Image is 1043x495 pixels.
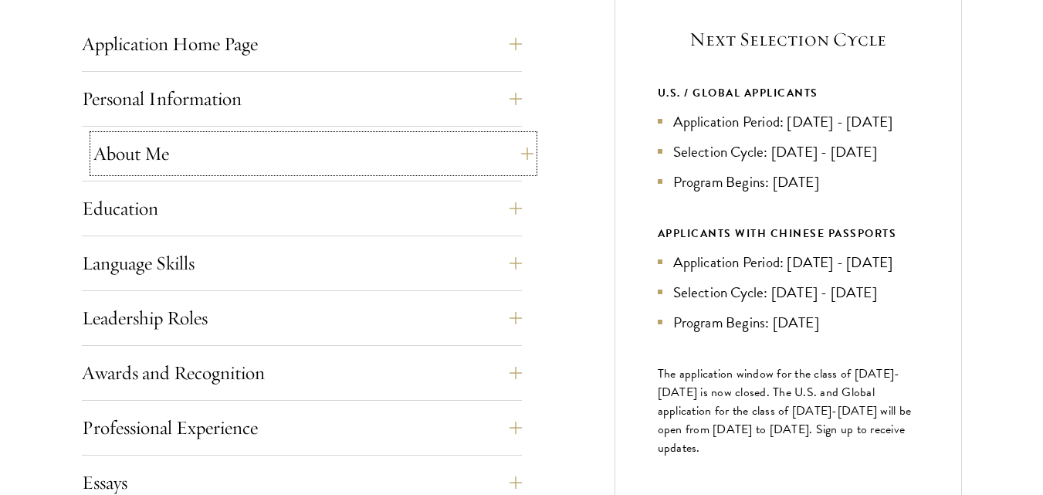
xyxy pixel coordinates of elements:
[658,83,919,103] div: U.S. / GLOBAL APPLICANTS
[82,245,522,282] button: Language Skills
[658,281,919,303] li: Selection Cycle: [DATE] - [DATE]
[658,251,919,273] li: Application Period: [DATE] - [DATE]
[82,409,522,446] button: Professional Experience
[658,224,919,243] div: APPLICANTS WITH CHINESE PASSPORTS
[82,25,522,63] button: Application Home Page
[82,354,522,392] button: Awards and Recognition
[658,26,919,53] h5: Next Selection Cycle
[658,364,912,457] span: The application window for the class of [DATE]-[DATE] is now closed. The U.S. and Global applicat...
[82,80,522,117] button: Personal Information
[658,171,919,193] li: Program Begins: [DATE]
[82,190,522,227] button: Education
[658,311,919,334] li: Program Begins: [DATE]
[93,135,533,172] button: About Me
[82,300,522,337] button: Leadership Roles
[658,110,919,133] li: Application Period: [DATE] - [DATE]
[658,141,919,163] li: Selection Cycle: [DATE] - [DATE]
